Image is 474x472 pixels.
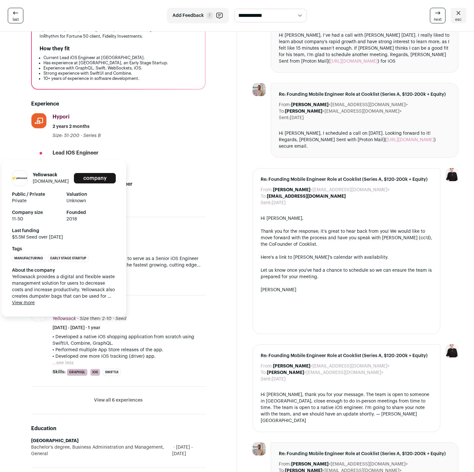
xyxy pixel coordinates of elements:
[43,76,197,81] li: 10+ years of experience in software development.
[53,255,206,268] p: At InRhythm, I’ve had the privilege to serve as a Senior iOS Engineer consultant, contributing to...
[103,369,121,376] li: SwiftUI
[13,17,19,22] span: last
[279,461,291,467] dt: From:
[273,363,390,369] dd: <[EMAIL_ADDRESS][DOMAIN_NAME]>
[279,115,290,121] dt: Sent:
[291,102,408,108] dd: <[EMAIL_ADDRESS][DOMAIN_NAME]>
[12,246,116,252] strong: Tags
[66,198,116,204] span: Unknown
[33,179,69,184] a: [DOMAIN_NAME]
[279,91,450,98] span: Re: Founding Mobile Engineer Role at Cooklist (Series A, $120-200k + Equity)
[53,123,89,130] span: 2 years 2 months
[291,103,328,107] b: [PERSON_NAME]
[430,8,445,23] a: next
[43,71,197,76] li: Strong experience with SwiftUI and Combine.
[31,100,206,108] h2: Experience
[66,191,116,198] strong: Valuation
[261,187,273,193] dt: From:
[167,8,229,23] button: Add Feedback F
[94,397,143,404] button: View all 6 experiences
[273,364,310,368] b: [PERSON_NAME]
[291,462,328,466] b: [PERSON_NAME]
[261,369,267,376] dt: To:
[31,425,206,432] h2: Education
[330,59,378,64] a: [URL][DOMAIN_NAME]
[273,187,390,193] dd: <[EMAIL_ADDRESS][DOMAIN_NAME]>
[261,267,432,280] div: Let us know once you've had a chance to schedule so we can ensure the team is prepared for your m...
[12,177,27,180] img: 7920c061928f17071a16215933995d8ea8772591ba53d1d2a4a34861474a18ff.png
[12,191,61,198] strong: Public / Private
[77,317,112,321] span: · Size then: 2-10
[43,60,197,66] li: Has experience at [GEOGRAPHIC_DATA], an Early Stage Startup.
[279,130,450,150] div: Hi [PERSON_NAME], I scheduled a call on [DATE]. Looking forward to it! Regards, [PERSON_NAME] Sen...
[12,228,116,234] strong: Last funding
[455,17,462,22] span: esc
[285,109,322,114] b: [PERSON_NAME]
[43,55,197,60] li: Current Lead iOS Engineer at [GEOGRAPHIC_DATA].
[172,12,204,19] span: Add Feedback
[279,102,291,108] dt: From:
[31,439,78,443] strong: [GEOGRAPHIC_DATA]
[261,391,432,424] div: Hi [PERSON_NAME], thank you for your message. The team is open to someone in [GEOGRAPHIC_DATA], c...
[261,200,272,206] dt: Sent:
[261,228,432,248] div: Thank you for the response; it’s great to hear back from you! We would like to move forward with ...
[115,317,126,321] span: Seed
[267,194,346,199] b: [EMAIL_ADDRESS][DOMAIN_NAME]
[12,209,61,216] strong: Company size
[272,376,286,382] dd: [DATE]
[33,172,69,178] h1: Yellowsack
[451,8,466,23] a: esc
[53,325,101,331] span: [DATE] - [DATE] · 1 year
[207,12,213,19] span: F
[53,149,99,156] div: Lead iOS Engineer
[81,132,82,139] span: ·
[261,255,388,260] a: Here's a link to [PERSON_NAME]'s calendar with availability.
[267,370,304,375] b: [PERSON_NAME]
[12,267,116,274] div: About the company
[12,274,116,300] span: Yellowsack provides a digital and flexible waste management solution for users to decrease costs ...
[53,360,74,366] button: ...see less
[53,114,69,119] span: Hypori
[90,369,100,376] li: iOS
[434,17,442,22] span: next
[261,363,273,369] dt: From:
[53,317,76,321] span: Yellowsack
[31,113,46,128] img: e1ca6b88cc4d54f1567dfc4053772f944deb3509a0e886fbbf9183ebed835fb2.jpg
[261,287,432,293] div: [PERSON_NAME]
[261,215,432,222] div: Hi [PERSON_NAME],
[445,344,458,357] img: 9240684-medium_jpg
[66,216,116,222] span: 2018
[172,444,206,457] span: [DATE] - [DATE]
[261,176,432,183] span: Re: Founding Mobile Engineer Role at Cooklist (Series A, $120-200k + Equity)
[261,193,267,200] dt: To:
[83,133,101,138] span: Series B
[279,32,450,65] div: Hi [PERSON_NAME], I’ve had a call with [PERSON_NAME] [DATE]. I really liked to learn about compan...
[261,376,272,382] dt: Sent:
[273,188,310,192] b: [PERSON_NAME]
[12,234,116,241] span: $5.5M Seed over [DATE]
[48,255,89,262] li: Early Stage Startup
[290,115,304,121] dd: [DATE]
[445,168,458,181] img: 9240684-medium_jpg
[261,353,432,359] span: Re: Founding Mobile Engineer Role at Cooklist (Series A, $120-200k + Equity)
[272,200,286,206] dd: [DATE]
[74,173,116,183] a: Add to company list
[53,133,79,138] span: Size: 51-200
[285,108,402,115] dd: <[EMAIL_ADDRESS][DOMAIN_NAME]>
[53,334,206,360] p: • Developed a native iOS shopping application from scratch using SwiftUI, Combine, GraphQL. • Per...
[67,369,88,376] li: GraphQL
[386,138,434,142] a: [URL][DOMAIN_NAME]
[113,316,114,322] span: ·
[8,8,23,23] a: last
[279,451,450,457] span: Re: Founding Mobile Engineer Role at Cooklist (Series A, $120-200k + Equity)
[279,108,285,115] dt: To:
[12,216,61,222] span: 11-50
[12,255,45,262] li: Manufacturing
[12,300,35,306] button: View more
[53,369,65,375] span: Skills:
[66,209,116,216] strong: Founded
[253,442,266,455] img: 416ca2f78ad37dcf409ac088eb387a73ab2d08d2e69a50ee120ceea6c0e8ec6c.jpg
[43,66,197,71] li: Experience with GraphQL, Swift, WebSockets, iOS.
[31,444,206,457] div: Bachelor's degree, Business Administration and Management, General
[40,45,70,53] h2: How they fit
